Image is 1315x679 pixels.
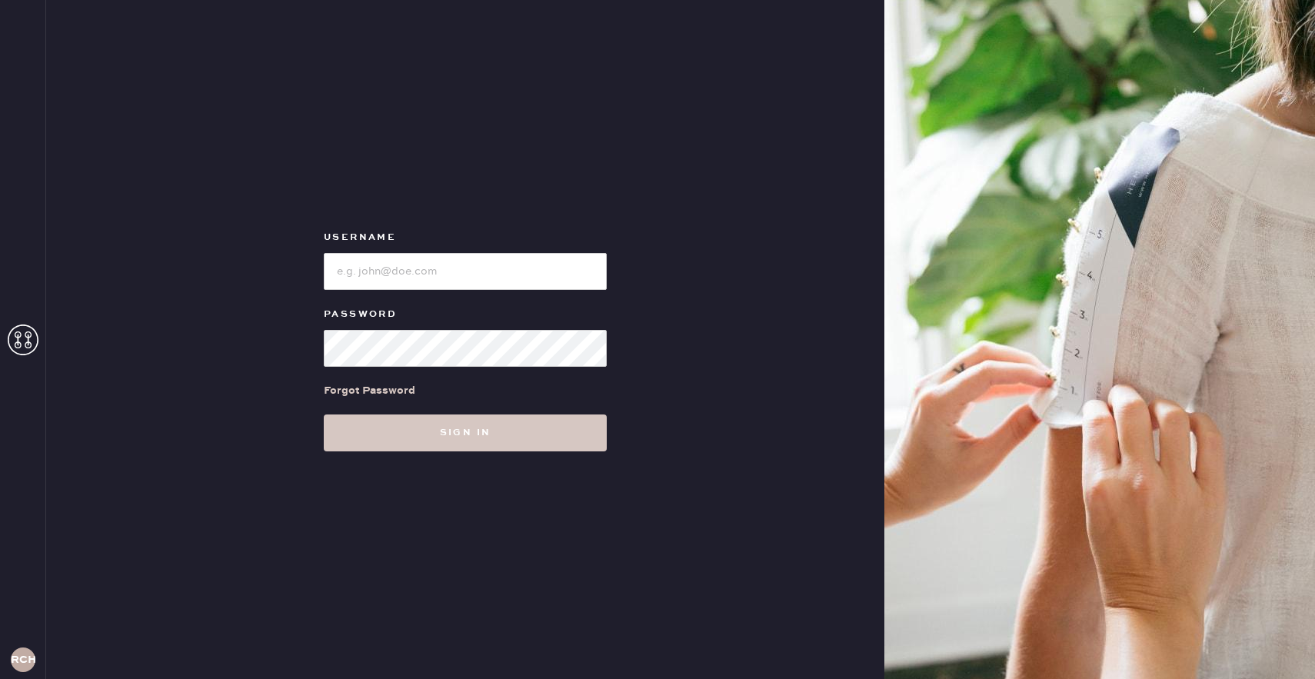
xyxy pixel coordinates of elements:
[324,228,607,247] label: Username
[324,382,415,399] div: Forgot Password
[324,305,607,324] label: Password
[324,253,607,290] input: e.g. john@doe.com
[11,654,35,665] h3: RCHA
[324,367,415,414] a: Forgot Password
[324,414,607,451] button: Sign in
